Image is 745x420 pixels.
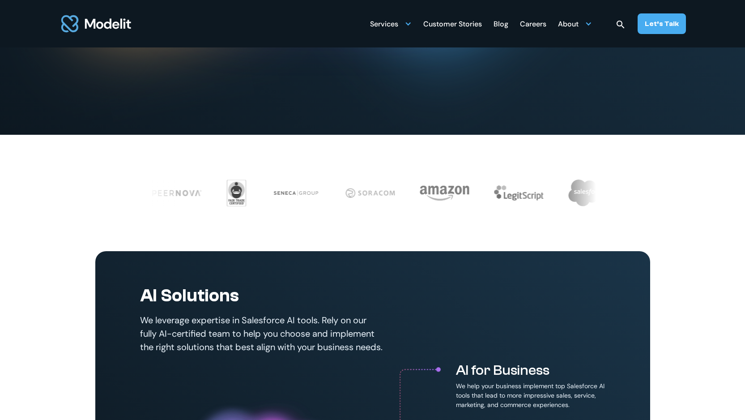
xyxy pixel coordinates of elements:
[60,10,133,38] a: home
[520,15,546,32] a: Careers
[494,15,508,32] a: Blog
[456,381,605,410] p: We help your business implement top Salesforce AI tools that lead to more impressive sales, servi...
[638,13,686,34] a: Let’s Talk
[645,19,679,29] div: Let’s Talk
[370,15,412,32] div: Services
[494,16,508,34] div: Blog
[456,362,605,379] h3: AI for Business
[370,16,398,34] div: Services
[558,15,592,32] div: About
[140,285,384,306] h2: AI Solutions
[558,16,579,34] div: About
[140,313,384,354] p: We leverage expertise in Salesforce AI tools. Rely on our fully AI-certified team to help you cho...
[423,15,482,32] a: Customer Stories
[423,16,482,34] div: Customer Stories
[520,16,546,34] div: Careers
[60,10,133,38] img: modelit logo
